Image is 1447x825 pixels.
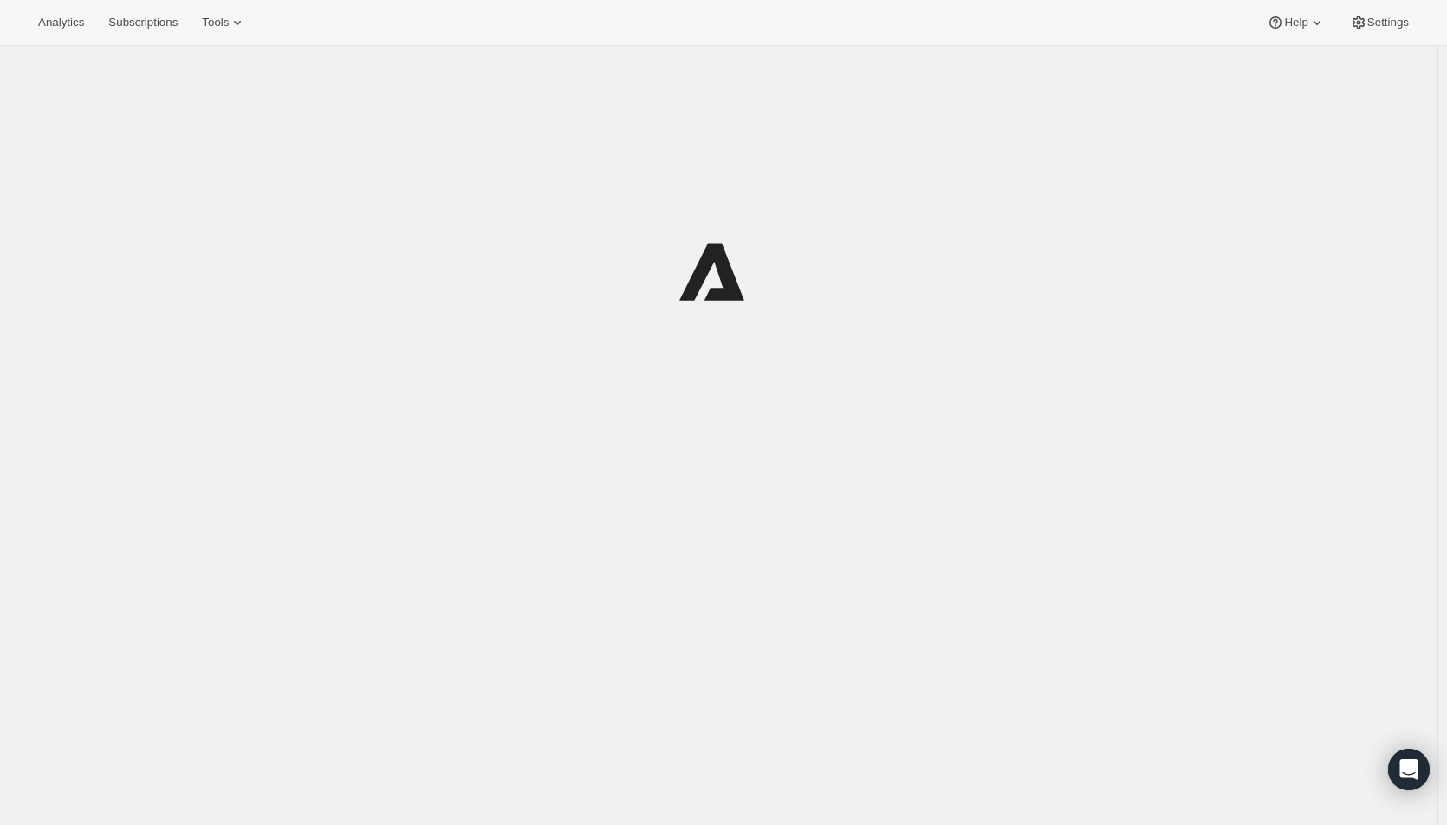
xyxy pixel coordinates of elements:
button: Help [1256,10,1335,35]
span: Subscriptions [108,16,178,29]
span: Analytics [38,16,84,29]
button: Subscriptions [98,10,188,35]
div: Open Intercom Messenger [1388,749,1430,790]
button: Settings [1340,10,1419,35]
button: Analytics [28,10,94,35]
span: Tools [202,16,229,29]
span: Help [1284,16,1307,29]
span: Settings [1367,16,1409,29]
button: Tools [191,10,256,35]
